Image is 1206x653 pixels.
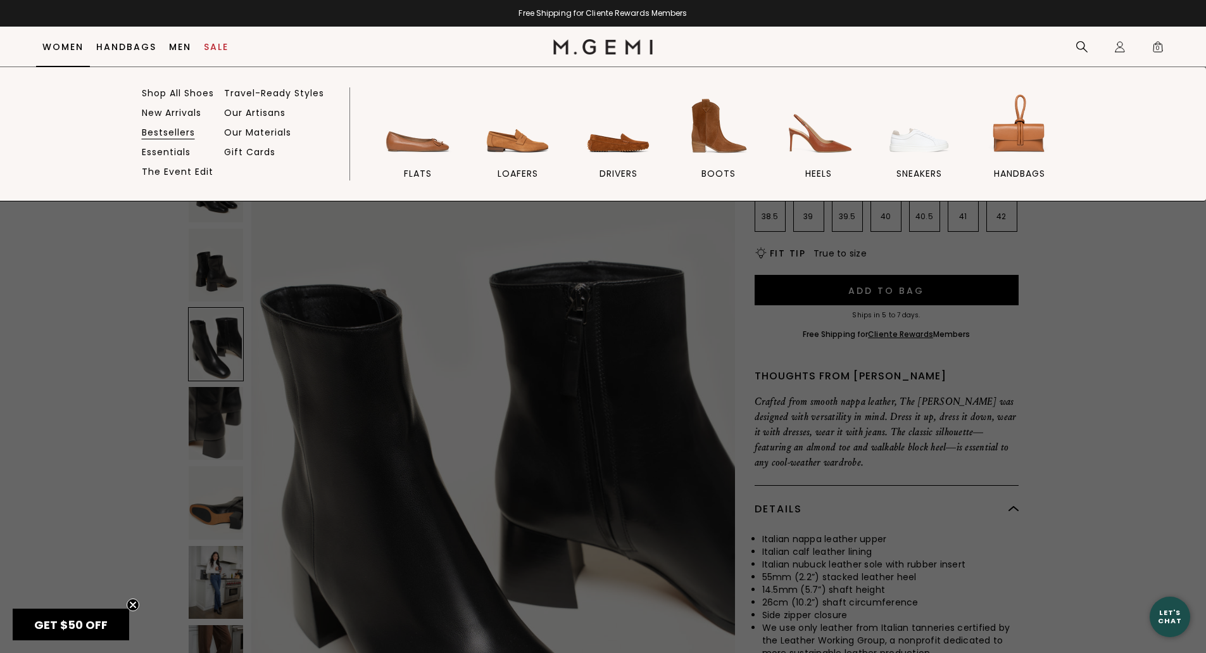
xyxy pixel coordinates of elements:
[482,91,553,162] img: loafers
[42,42,84,52] a: Women
[142,127,195,138] a: Bestsellers
[204,42,229,52] a: Sale
[13,609,129,640] div: GET $50 OFFClose teaser
[974,91,1064,201] a: handbags
[1152,43,1164,56] span: 0
[674,91,763,201] a: BOOTS
[774,91,864,201] a: heels
[473,91,563,201] a: loafers
[224,127,291,138] a: Our Materials
[382,91,453,162] img: flats
[553,39,653,54] img: M.Gemi
[805,168,832,179] span: heels
[600,168,638,179] span: drivers
[224,107,286,118] a: Our Artisans
[701,168,736,179] span: BOOTS
[994,168,1045,179] span: handbags
[874,91,964,201] a: sneakers
[1150,609,1190,624] div: Let's Chat
[142,87,214,99] a: Shop All Shoes
[142,107,201,118] a: New Arrivals
[896,168,942,179] span: sneakers
[224,146,275,158] a: Gift Cards
[573,91,663,201] a: drivers
[984,91,1055,162] img: handbags
[224,87,324,99] a: Travel-Ready Styles
[884,91,955,162] img: sneakers
[404,168,432,179] span: flats
[169,42,191,52] a: Men
[373,91,463,201] a: flats
[498,168,538,179] span: loafers
[783,91,854,162] img: heels
[96,42,156,52] a: Handbags
[142,146,191,158] a: Essentials
[583,91,654,162] img: drivers
[142,166,213,177] a: The Event Edit
[34,617,108,633] span: GET $50 OFF
[127,599,139,611] button: Close teaser
[683,91,754,162] img: BOOTS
